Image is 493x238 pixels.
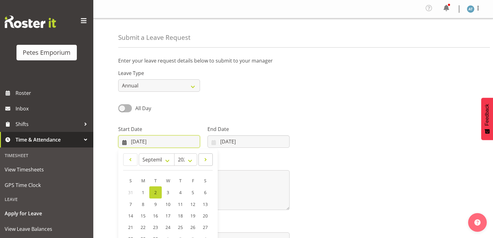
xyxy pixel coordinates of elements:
[484,104,490,126] span: Feedback
[129,201,132,207] span: 7
[128,213,133,219] span: 14
[16,135,81,144] span: Time & Attendance
[5,165,89,174] span: View Timesheets
[135,105,151,112] span: All Day
[199,210,212,222] a: 20
[187,210,199,222] a: 19
[118,34,190,41] h4: Submit a Leave Request
[124,198,137,210] a: 7
[174,222,187,233] a: 25
[137,198,149,210] a: 8
[16,88,90,98] span: Roster
[118,69,200,77] label: Leave Type
[154,178,157,184] span: T
[174,210,187,222] a: 18
[204,189,207,195] span: 6
[199,222,212,233] a: 27
[178,213,183,219] span: 18
[178,201,183,207] span: 11
[118,57,468,64] p: Enter your leave request details below to submit to your manager
[149,222,162,233] a: 23
[481,98,493,140] button: Feedback - Show survey
[5,180,89,190] span: GPS Time Clock
[178,224,183,230] span: 25
[203,201,208,207] span: 13
[2,177,92,193] a: GPS Time Clock
[137,186,149,198] a: 1
[124,210,137,222] a: 14
[128,224,133,230] span: 21
[166,178,170,184] span: W
[165,224,170,230] span: 24
[128,189,133,195] span: 31
[187,222,199,233] a: 26
[141,178,145,184] span: M
[124,222,137,233] a: 21
[174,186,187,198] a: 4
[118,135,200,148] input: Click to select...
[137,222,149,233] a: 22
[154,189,157,195] span: 2
[149,198,162,210] a: 9
[142,201,144,207] span: 8
[190,213,195,219] span: 19
[203,213,208,219] span: 20
[141,224,146,230] span: 22
[190,224,195,230] span: 26
[207,125,289,133] label: End Date
[199,198,212,210] a: 13
[118,125,200,133] label: Start Date
[5,224,89,234] span: View Leave Balances
[192,189,194,195] span: 5
[2,162,92,177] a: View Timesheets
[162,198,174,210] a: 10
[162,222,174,233] a: 24
[179,178,182,184] span: T
[162,186,174,198] a: 3
[179,189,182,195] span: 4
[199,186,212,198] a: 6
[154,201,157,207] span: 9
[141,213,146,219] span: 15
[149,210,162,222] a: 16
[142,189,144,195] span: 1
[187,186,199,198] a: 5
[187,198,199,210] a: 12
[137,210,149,222] a: 15
[207,135,289,148] input: Click to select...
[167,189,169,195] span: 3
[174,198,187,210] a: 11
[165,201,170,207] span: 10
[204,178,207,184] span: S
[153,213,158,219] span: 16
[5,16,56,28] img: Rosterit website logo
[203,224,208,230] span: 27
[2,149,92,162] div: Timesheet
[165,213,170,219] span: 17
[2,193,92,206] div: Leave
[2,206,92,221] a: Apply for Leave
[474,219,481,226] img: help-xxl-2.png
[2,221,92,237] a: View Leave Balances
[153,224,158,230] span: 23
[467,5,474,13] img: alex-micheal-taniwha5364.jpg
[192,178,194,184] span: F
[162,210,174,222] a: 17
[129,178,132,184] span: S
[149,186,162,198] a: 2
[190,201,195,207] span: 12
[16,104,90,113] span: Inbox
[5,209,89,218] span: Apply for Leave
[23,48,71,57] div: Petes Emporium
[16,119,81,129] span: Shifts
